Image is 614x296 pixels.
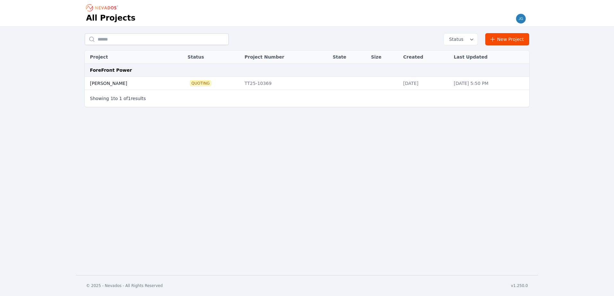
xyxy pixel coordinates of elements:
[184,51,241,64] th: Status
[241,77,329,90] td: TT25-10369
[86,283,163,288] div: © 2025 - Nevados - All Rights Reserved
[85,77,529,90] tr: [PERSON_NAME]QuotingTT25-10369[DATE][DATE] 5:50 PM
[368,51,400,64] th: Size
[85,77,172,90] td: [PERSON_NAME]
[128,96,131,101] span: 1
[329,51,368,64] th: State
[86,13,136,23] h1: All Projects
[446,36,463,42] span: Status
[190,81,211,86] span: Quoting
[119,96,122,101] span: 1
[85,64,529,77] td: ForeFront Power
[90,95,146,102] p: Showing to of results
[516,14,526,24] img: jgrissom@forefrontpower.com
[110,96,113,101] span: 1
[241,51,329,64] th: Project Number
[444,33,478,45] button: Status
[400,51,451,64] th: Created
[511,283,528,288] div: v1.250.0
[451,51,529,64] th: Last Updated
[485,33,529,45] a: New Project
[400,77,451,90] td: [DATE]
[451,77,529,90] td: [DATE] 5:50 PM
[86,3,120,13] nav: Breadcrumb
[85,51,172,64] th: Project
